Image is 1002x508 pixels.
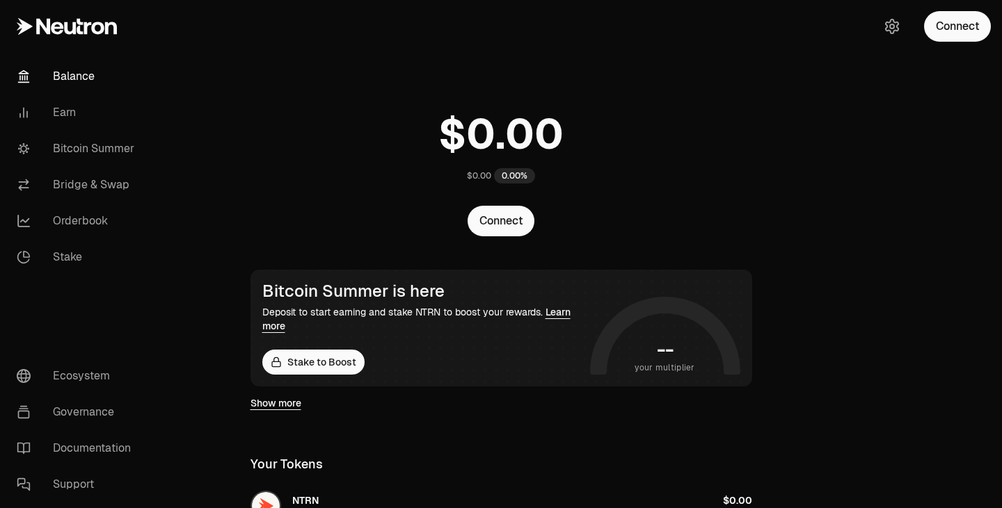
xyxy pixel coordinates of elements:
h1: -- [657,338,673,361]
span: your multiplier [635,361,695,375]
a: Bridge & Swap [6,167,150,203]
a: Stake [6,239,150,275]
a: Support [6,466,150,502]
div: $0.00 [467,170,491,181]
div: Your Tokens [250,454,323,474]
a: Governance [6,394,150,430]
a: Show more [250,396,301,410]
a: Earn [6,95,150,131]
a: Ecosystem [6,358,150,394]
div: Bitcoin Summer is here [262,281,584,301]
a: Documentation [6,430,150,466]
button: Connect [924,11,991,42]
a: Stake to Boost [262,350,365,375]
a: Orderbook [6,203,150,239]
a: Balance [6,58,150,95]
button: Connect [468,206,534,236]
div: 0.00% [494,168,535,183]
div: Deposit to start earning and stake NTRN to boost your rewards. [262,305,584,333]
a: Bitcoin Summer [6,131,150,167]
